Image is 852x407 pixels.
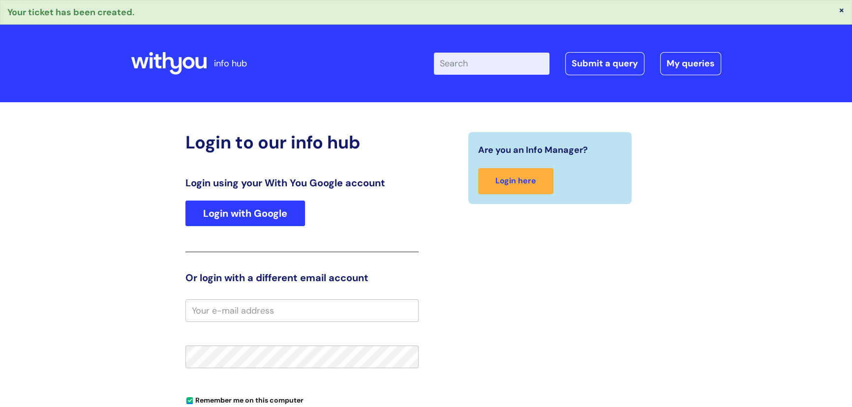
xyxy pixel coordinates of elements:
label: Remember me on this computer [185,394,304,405]
input: Remember me on this computer [186,398,193,404]
p: info hub [214,56,247,71]
span: Are you an Info Manager? [478,142,588,158]
input: Your e-mail address [185,299,419,322]
a: Submit a query [565,52,644,75]
h2: Login to our info hub [185,132,419,153]
input: Search [434,53,549,74]
button: × [839,5,845,14]
a: Login here [478,168,553,194]
h3: Or login with a different email account [185,272,419,284]
a: Login with Google [185,201,305,226]
a: My queries [660,52,721,75]
h3: Login using your With You Google account [185,177,419,189]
